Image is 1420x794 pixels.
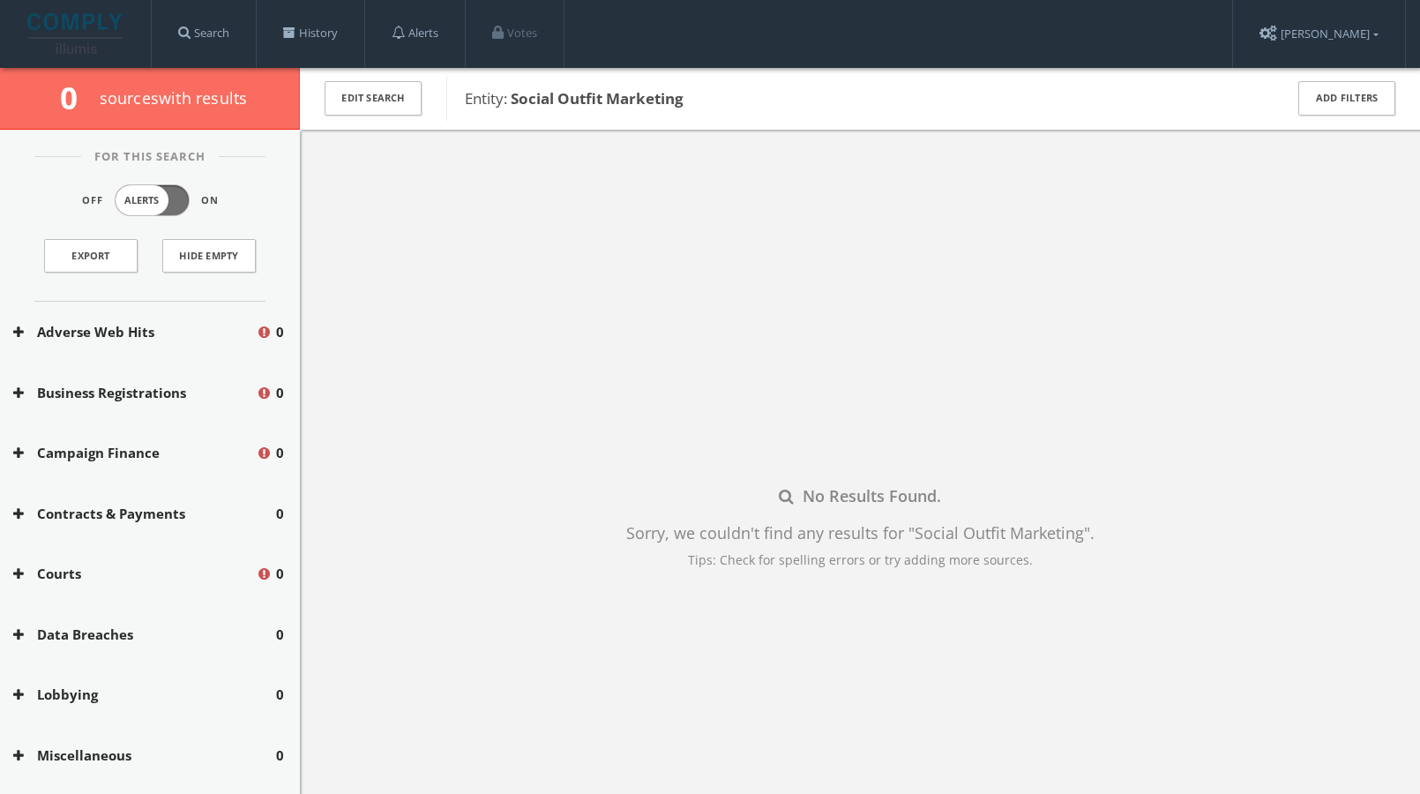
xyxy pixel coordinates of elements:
button: Add Filters [1298,81,1395,116]
button: Business Registrations [13,383,256,403]
button: Contracts & Payments [13,504,276,524]
span: Off [82,193,103,208]
a: Export [44,239,138,273]
span: 0 [276,745,284,766]
span: 0 [276,322,284,342]
span: 0 [276,564,284,584]
span: 0 [276,504,284,524]
span: 0 [276,383,284,403]
span: On [201,193,219,208]
button: Campaign Finance [13,443,256,463]
b: Social Outfit Marketing [511,88,684,109]
button: Lobbying [13,685,276,705]
button: Edit Search [325,81,422,116]
div: Tips: Check for spelling errors or try adding more sources. [626,551,1095,569]
span: source s with results [100,87,248,109]
span: 0 [276,685,284,705]
span: 0 [276,443,284,463]
button: Data Breaches [13,625,276,645]
img: illumis [27,13,126,54]
div: No Results Found. [626,484,1095,508]
button: Courts [13,564,256,584]
button: Adverse Web Hits [13,322,256,342]
span: 0 [276,625,284,645]
button: Hide Empty [162,239,256,273]
span: 0 [60,77,93,118]
button: Miscellaneous [13,745,276,766]
span: For This Search [81,148,219,166]
div: Sorry, we couldn't find any results for " Social Outfit Marketing " . [626,521,1095,545]
span: Entity: [465,88,684,109]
